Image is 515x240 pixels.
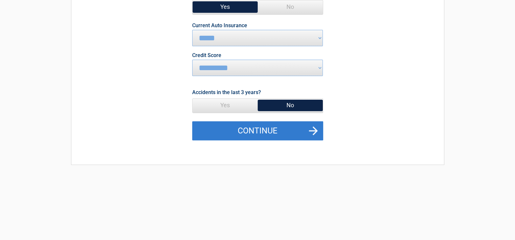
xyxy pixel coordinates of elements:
label: Credit Score [192,53,221,58]
button: Continue [192,121,323,140]
span: Yes [193,0,258,13]
label: Accidents in the last 3 years? [192,88,261,97]
span: No [258,0,323,13]
span: No [258,99,323,112]
span: Yes [193,99,258,112]
label: Current Auto Insurance [192,23,247,28]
